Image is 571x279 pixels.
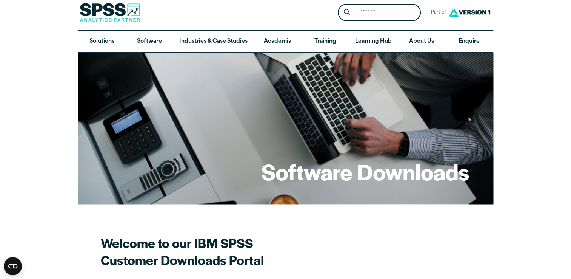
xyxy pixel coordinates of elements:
a: Software [126,31,173,53]
a: Learning Hub [349,31,398,53]
img: Version1 Logo [447,5,492,19]
button: Search magnifying glass icon [340,6,354,20]
a: Industries & Case Studies [173,31,254,53]
form: Site Header Search Form [338,4,421,22]
h2: Welcome to our IBM SPSS Customer Downloads Portal [101,234,365,268]
nav: Desktop version of site main menu [78,31,493,53]
a: Academia [254,31,301,53]
a: Enquire [445,31,493,53]
a: Solutions [78,31,126,53]
img: SPSS Analytics Partner [80,3,140,22]
a: Training [301,31,349,53]
button: Open CMP widget [4,257,22,275]
a: About Us [398,31,445,53]
span: Part of [427,7,447,18]
h1: Software Downloads [262,157,469,186]
svg: Search magnifying glass icon [344,9,350,15]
